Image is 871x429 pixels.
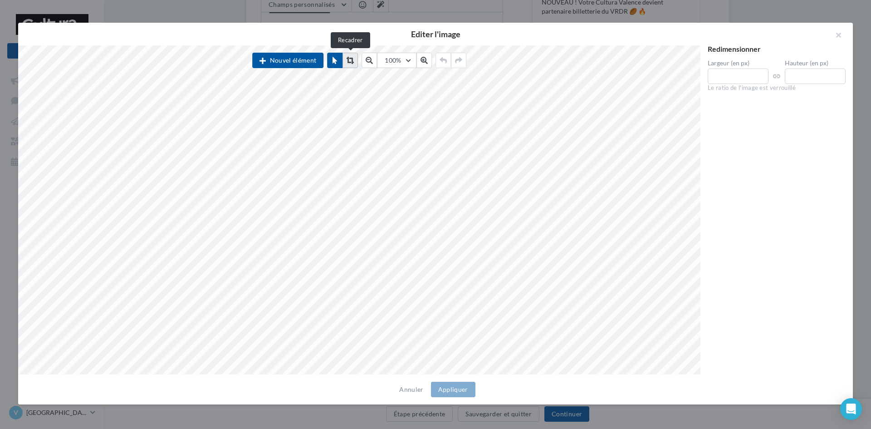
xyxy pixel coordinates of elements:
label: Hauteur (en px) [785,60,846,66]
button: Appliquer [431,382,475,397]
div: Recadrer [331,32,370,48]
button: Nouvel élément [252,53,323,68]
button: 100% [377,53,416,68]
label: Largeur (en px) [708,60,768,66]
div: Redimensionner [708,45,846,53]
h2: Editer l'image [33,30,838,38]
div: Open Intercom Messenger [840,398,862,420]
div: Le ratio de l'image est verrouillé [708,84,846,92]
button: Annuler [396,384,427,395]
